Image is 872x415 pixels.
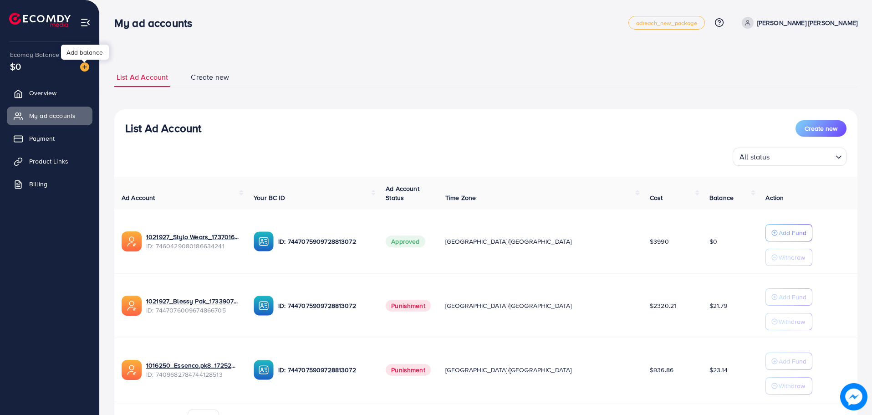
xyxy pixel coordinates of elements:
input: Search for option [773,149,832,164]
span: ID: 7447076009674866705 [146,306,239,315]
span: Cost [650,193,663,202]
p: ID: 7447075909728813072 [278,364,371,375]
span: Product Links [29,157,68,166]
p: Add Fund [779,356,806,367]
span: Ecomdy Balance [10,50,59,59]
button: Create new [796,120,847,137]
span: Approved [386,236,425,247]
a: adreach_new_package [628,16,705,30]
span: Punishment [386,364,431,376]
span: $21.79 [709,301,727,310]
span: [GEOGRAPHIC_DATA]/[GEOGRAPHIC_DATA] [445,365,572,374]
img: ic-ads-acc.e4c84228.svg [122,231,142,251]
a: 1021927_Blessy Pak_1733907511812 [146,297,239,306]
button: Withdraw [765,313,812,330]
button: Add Fund [765,288,812,306]
div: Add balance [61,45,109,60]
p: Add Fund [779,227,806,238]
img: menu [80,17,91,28]
span: Ad Account Status [386,184,419,202]
span: All status [738,150,772,164]
p: ID: 7447075909728813072 [278,300,371,311]
img: ic-ba-acc.ded83a64.svg [254,231,274,251]
span: My ad accounts [29,111,76,120]
h3: My ad accounts [114,16,199,30]
span: Punishment [386,300,431,312]
p: [PERSON_NAME] [PERSON_NAME] [757,17,857,28]
span: Payment [29,134,55,143]
button: Add Fund [765,353,812,370]
span: Create new [191,72,229,82]
span: Time Zone [445,193,476,202]
span: [GEOGRAPHIC_DATA]/[GEOGRAPHIC_DATA] [445,301,572,310]
a: 1016250_Essenco.pk8_1725201216863 [146,361,239,370]
span: $2320.21 [650,301,676,310]
span: Billing [29,179,47,189]
a: Billing [7,175,92,193]
img: ic-ads-acc.e4c84228.svg [122,296,142,316]
h3: List Ad Account [125,122,201,135]
button: Withdraw [765,249,812,266]
p: Withdraw [779,380,805,391]
button: Add Fund [765,224,812,241]
p: Withdraw [779,252,805,263]
div: <span class='underline'>1016250_Essenco.pk8_1725201216863</span></br>7409682784744128513 [146,361,239,379]
a: My ad accounts [7,107,92,125]
span: Your BC ID [254,193,285,202]
span: Balance [709,193,734,202]
span: $936.86 [650,365,673,374]
a: 1021927_Stylo Wears_1737016512530 [146,232,239,241]
span: adreach_new_package [636,20,697,26]
span: [GEOGRAPHIC_DATA]/[GEOGRAPHIC_DATA] [445,237,572,246]
a: Product Links [7,152,92,170]
div: Search for option [733,148,847,166]
span: Create new [805,124,837,133]
span: Ad Account [122,193,155,202]
button: Withdraw [765,377,812,395]
img: image [840,383,867,410]
span: ID: 7460429080186634241 [146,241,239,251]
span: $23.14 [709,365,728,374]
img: image [80,62,89,72]
a: [PERSON_NAME] [PERSON_NAME] [738,17,857,29]
span: Action [765,193,784,202]
a: Payment [7,129,92,148]
span: Overview [29,88,56,97]
p: ID: 7447075909728813072 [278,236,371,247]
img: ic-ads-acc.e4c84228.svg [122,360,142,380]
span: List Ad Account [117,72,168,82]
p: Withdraw [779,316,805,327]
img: ic-ba-acc.ded83a64.svg [254,296,274,316]
span: $0 [709,237,717,246]
div: <span class='underline'>1021927_Blessy Pak_1733907511812</span></br>7447076009674866705 [146,297,239,315]
span: $3990 [650,237,669,246]
img: ic-ba-acc.ded83a64.svg [254,360,274,380]
span: $0 [10,60,21,73]
span: ID: 7409682784744128513 [146,370,239,379]
div: <span class='underline'>1021927_Stylo Wears_1737016512530</span></br>7460429080186634241 [146,232,239,251]
img: logo [9,13,71,27]
a: Overview [7,84,92,102]
p: Add Fund [779,292,806,302]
